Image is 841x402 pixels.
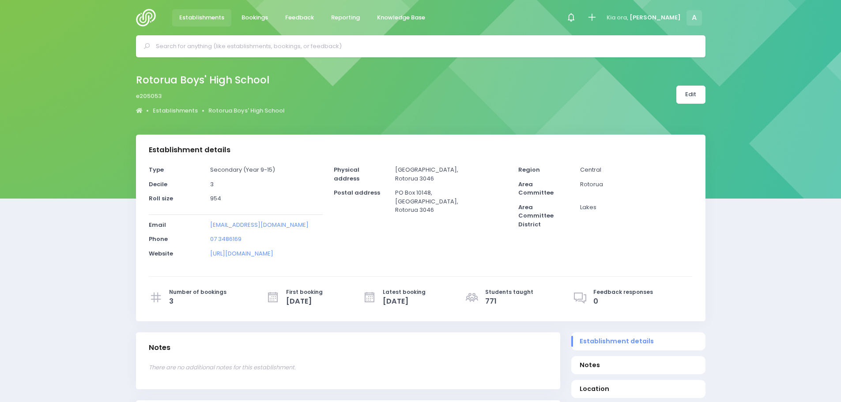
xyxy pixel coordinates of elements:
[676,86,705,104] a: Edit
[518,165,540,174] strong: Region
[286,296,323,307] span: [DATE]
[210,249,273,258] a: [URL][DOMAIN_NAME]
[149,221,166,229] strong: Email
[580,384,697,394] span: Location
[334,188,380,197] strong: Postal address
[580,361,697,370] span: Notes
[210,180,322,189] p: 3
[571,380,705,398] a: Location
[156,40,693,53] input: Search for anything (like establishments, bookings, or feedback)
[580,165,692,174] p: Central
[149,343,170,352] h3: Notes
[518,203,554,229] strong: Area Committee District
[136,92,162,101] span: e205053
[580,180,692,189] p: Rotorua
[334,165,359,183] strong: Physical address
[210,221,309,229] a: [EMAIL_ADDRESS][DOMAIN_NAME]
[136,74,278,86] h2: Rotorua Boys' High School
[593,288,653,296] span: Feedback responses
[593,296,653,307] span: 0
[395,165,507,183] p: [GEOGRAPHIC_DATA], Rotorua 3046
[172,9,232,26] a: Establishments
[241,13,268,22] span: Bookings
[149,146,230,154] h3: Establishment details
[383,288,426,296] span: Latest booking
[149,180,167,188] strong: Decile
[210,194,322,203] p: 954
[278,9,321,26] a: Feedback
[383,296,426,307] span: [DATE]
[485,288,533,296] span: Students taught
[607,13,628,22] span: Kia ora,
[485,296,533,307] span: 771
[169,288,226,296] span: Number of bookings
[169,296,226,307] span: 3
[395,188,507,214] p: PO Box 10148, [GEOGRAPHIC_DATA], Rotorua 3046
[518,180,554,197] strong: Area Committee
[580,203,692,212] p: Lakes
[149,249,173,258] strong: Website
[331,13,360,22] span: Reporting
[571,356,705,374] a: Notes
[285,13,314,22] span: Feedback
[149,235,168,243] strong: Phone
[324,9,367,26] a: Reporting
[686,10,702,26] span: A
[153,106,198,115] a: Establishments
[580,337,697,346] span: Establishment details
[149,363,547,372] p: There are no additional notes for this establishment.
[571,332,705,350] a: Establishment details
[149,165,164,174] strong: Type
[377,13,425,22] span: Knowledge Base
[208,106,285,115] a: Rotorua Boys' High School
[149,194,173,203] strong: Roll size
[630,13,681,22] span: [PERSON_NAME]
[210,165,322,174] p: Secondary (Year 9-15)
[210,235,241,243] a: 07 3486169
[234,9,275,26] a: Bookings
[136,9,161,26] img: Logo
[286,288,323,296] span: First booking
[179,13,224,22] span: Establishments
[370,9,433,26] a: Knowledge Base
